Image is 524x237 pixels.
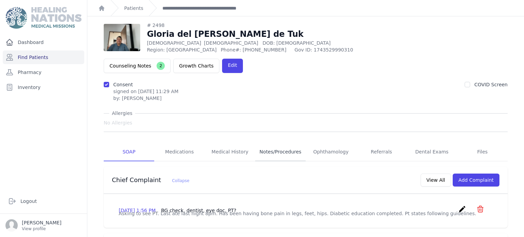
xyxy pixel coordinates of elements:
[22,226,61,232] p: View profile
[113,88,178,95] p: signed on [DATE] 11:29 AM
[421,174,451,187] button: View All
[255,143,306,161] a: Notes/Procedures
[5,194,82,208] a: Logout
[221,46,290,53] span: Phone#: [PHONE_NUMBER]
[457,143,508,161] a: Files
[104,24,140,51] img: 6v3hQTkhAAAAJXRFWHRkYXRlOmNyZWF0ZQAyMDI1LTA2LTIzVDE0OjU5OjAyKzAwOjAwYFajVQAAACV0RVh0ZGF0ZTptb2RpZ...
[161,208,236,213] span: BG check, dentist, eye doc, PT?
[204,40,258,46] span: [DEMOGRAPHIC_DATA]
[3,80,84,94] a: Inventory
[5,219,82,232] a: [PERSON_NAME] View profile
[104,143,508,161] nav: Tabs
[104,119,132,126] span: No Allergies
[407,143,457,161] a: Dental Exams
[112,176,189,184] h3: Chief Complaint
[474,82,508,87] label: COVID Screen
[3,65,84,79] a: Pharmacy
[205,143,255,161] a: Medical History
[222,59,243,73] a: Edit
[173,59,219,73] a: Growth Charts
[356,143,407,161] a: Referrals
[104,143,154,161] a: SOAP
[119,210,493,217] p: Asking to see PT. Last ate last night 8pm. Has been having bone pain in legs, feet, hips. Diabeti...
[22,219,61,226] p: [PERSON_NAME]
[306,143,356,161] a: Ophthamology
[458,205,466,213] i: create
[3,50,84,64] a: Find Patients
[147,40,368,46] p: [DEMOGRAPHIC_DATA]
[154,143,205,161] a: Medications
[119,207,236,214] p: [DATE] 1:56 PM
[172,178,189,183] span: Collapse
[113,82,133,87] label: Consent
[3,35,84,49] a: Dashboard
[147,22,368,29] div: # 2498
[147,29,368,40] h1: Gloria del [PERSON_NAME] de Tuk
[5,7,81,29] img: Medical Missions EMR
[453,174,499,187] button: Add Complaint
[104,59,171,73] button: Counseling Notes2
[113,95,178,102] div: by: [PERSON_NAME]
[157,62,165,70] span: 2
[294,46,368,53] span: Gov ID: 1743529990310
[109,110,135,117] span: Allergies
[124,5,143,12] a: Patients
[147,46,217,53] span: Region: [GEOGRAPHIC_DATA]
[262,40,331,46] span: DOB: [DEMOGRAPHIC_DATA]
[458,208,468,214] a: create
